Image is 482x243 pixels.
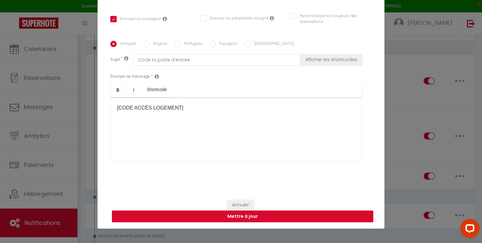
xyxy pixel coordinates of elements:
a: Shortcode [142,82,172,97]
label: Espagnol [216,41,237,48]
button: Mettre à jour [112,211,373,223]
label: Anglais [150,41,167,48]
button: Annuler [227,200,254,211]
iframe: LiveChat chat widget [455,216,482,243]
a: Italic [126,82,142,97]
i: Envoyer au voyageur [163,16,167,21]
button: Afficher les shortcodes [301,54,362,66]
label: Portugais [181,41,202,48]
i: Subject [124,56,128,61]
p: [CODE ACCÉS LOGEMENT]​​ [117,104,355,112]
i: Envoyer au prestataire si il est assigné [270,16,274,21]
label: Sujet [110,57,120,63]
label: Envoyer ce message [110,74,150,80]
a: Bold [110,82,126,97]
label: Français [117,41,136,48]
i: Message [155,74,159,79]
label: [GEOGRAPHIC_DATA] [251,41,294,48]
